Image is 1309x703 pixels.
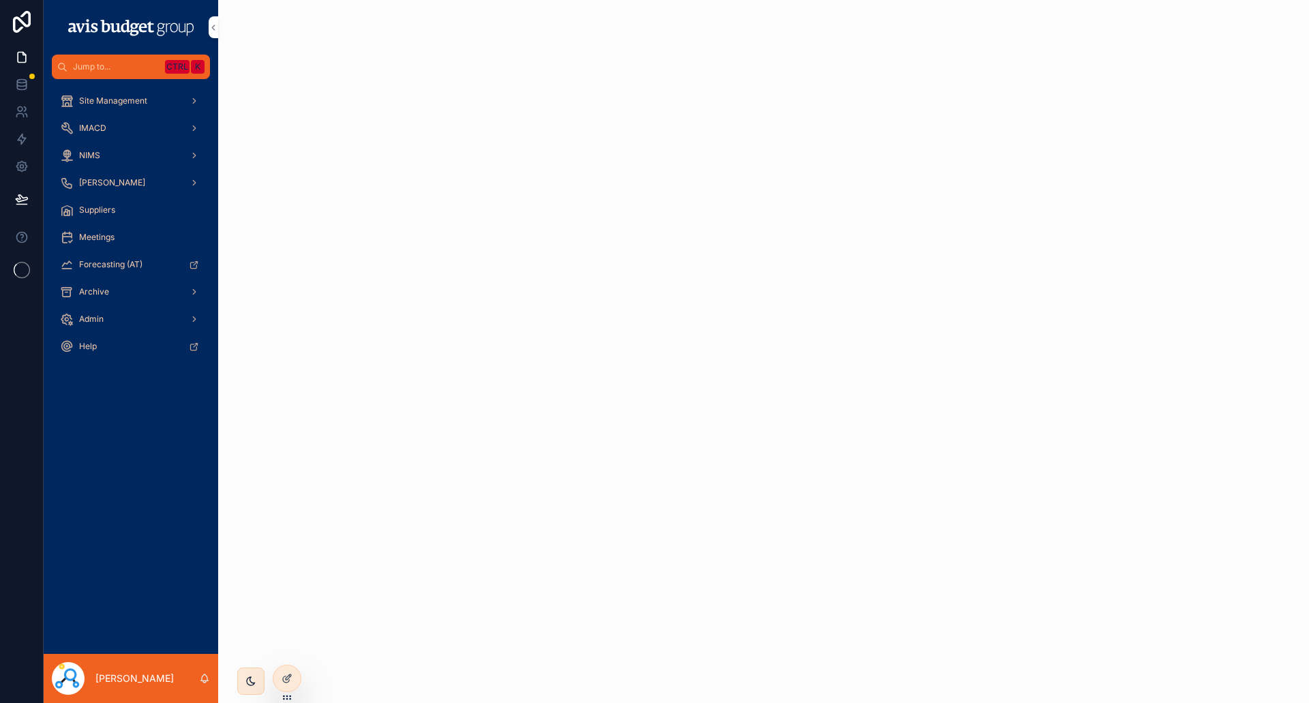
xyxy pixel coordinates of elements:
[79,314,104,325] span: Admin
[79,259,142,270] span: Forecasting (AT)
[52,252,210,277] a: Forecasting (AT)
[52,307,210,331] a: Admin
[165,60,190,74] span: Ctrl
[79,205,115,215] span: Suppliers
[52,143,210,168] a: NIMS
[52,334,210,359] a: Help
[52,116,210,140] a: IMACD
[52,280,210,304] a: Archive
[79,286,109,297] span: Archive
[52,55,210,79] button: Jump to...CtrlK
[79,123,106,134] span: IMACD
[65,16,196,38] img: App logo
[79,341,97,352] span: Help
[52,170,210,195] a: [PERSON_NAME]
[52,89,210,113] a: Site Management
[79,150,100,161] span: NIMS
[52,225,210,250] a: Meetings
[79,232,115,243] span: Meetings
[192,61,203,72] span: K
[95,672,174,685] p: [PERSON_NAME]
[44,79,218,376] div: scrollable content
[52,198,210,222] a: Suppliers
[73,61,160,72] span: Jump to...
[79,95,147,106] span: Site Management
[79,177,145,188] span: [PERSON_NAME]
